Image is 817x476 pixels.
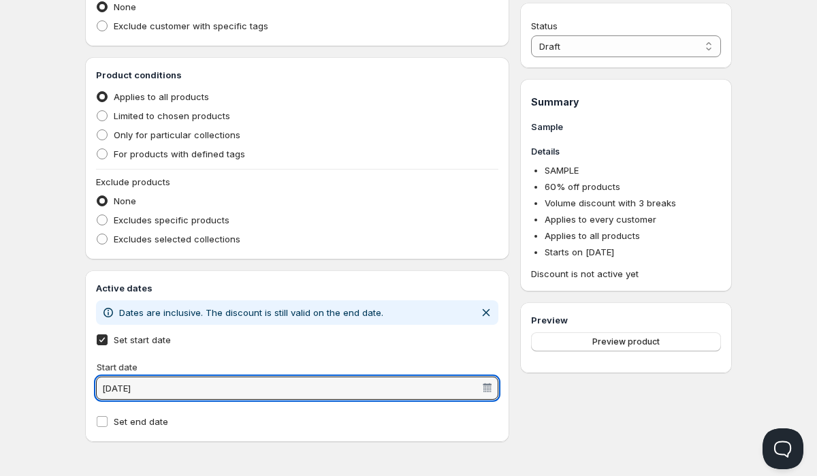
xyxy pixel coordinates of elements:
span: For products with defined tags [114,148,245,159]
span: Set end date [114,416,168,427]
span: Exclude customer with specific tags [114,20,268,31]
span: None [114,195,136,206]
span: Starts on [DATE] [545,247,614,257]
h3: Preview [531,313,721,327]
span: Limited to chosen products [114,110,230,121]
span: Only for particular collections [114,129,240,140]
span: Excludes selected collections [114,234,240,244]
span: Excludes specific products [114,215,229,225]
span: Status [531,20,558,31]
span: Discount is not active yet [531,267,721,281]
h1: Summary [531,95,721,109]
span: Set start date [114,334,171,345]
h3: Active dates [96,281,498,295]
span: SAMPLE [545,165,579,176]
button: Dismiss notification [477,303,496,322]
span: None [114,1,136,12]
span: Volume discount with 3 breaks [545,197,676,208]
h3: Product conditions [96,68,498,82]
span: Applies to all products [545,230,640,241]
span: 60 % off products [545,181,620,192]
span: Dates are inclusive. The discount is still valid on the end date. [119,307,383,318]
h3: Details [531,144,721,158]
span: Exclude products [96,176,170,187]
h3: Sample [531,120,721,133]
iframe: Help Scout Beacon - Open [763,428,803,469]
label: Start date [97,362,138,372]
button: Preview product [531,332,721,351]
span: Preview product [592,336,660,347]
span: Applies to every customer [545,214,656,225]
span: Applies to all products [114,91,209,102]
